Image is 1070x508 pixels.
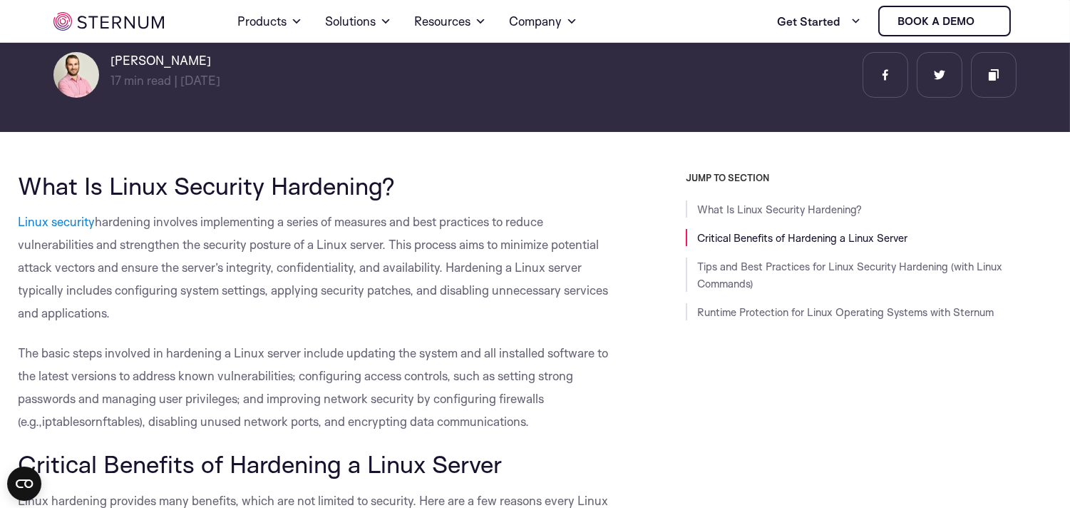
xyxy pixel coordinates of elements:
a: Solutions [325,1,391,41]
a: Book a demo [878,6,1011,36]
span: Critical Benefits of Hardening a Linux Server [19,449,503,479]
span: The basic steps involved in hardening a Linux server include updating the system and all installe... [19,345,609,429]
img: sternum iot [53,12,164,31]
span: ), disabling unused network ports, and encrypting data communications. [140,414,530,429]
a: What Is Linux Security Hardening? [697,203,862,216]
span: [DATE] [180,73,220,88]
button: Open CMP widget [7,467,41,501]
img: sternum iot [980,16,992,27]
a: Get Started [777,7,861,36]
span: nftables [96,414,140,429]
span: iptables [43,414,86,429]
a: Tips and Best Practices for Linux Security Hardening (with Linux Commands) [697,260,1002,290]
img: Lian Granot [53,52,99,98]
h3: JUMP TO SECTION [686,172,1052,183]
a: Runtime Protection for Linux Operating Systems with Sternum [697,305,994,319]
a: Linux security [19,214,96,229]
h6: [PERSON_NAME] [110,52,220,69]
span: 17 [110,73,121,88]
span: min read | [110,73,178,88]
span: hardening involves implementing a series of measures and best practices to reduce vulnerabilities... [19,214,609,320]
a: Critical Benefits of Hardening a Linux Server [697,231,907,245]
span: What Is Linux Security Hardening? [19,171,396,200]
a: Resources [414,1,486,41]
a: Products [237,1,302,41]
a: Company [509,1,577,41]
span: or [86,414,96,429]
